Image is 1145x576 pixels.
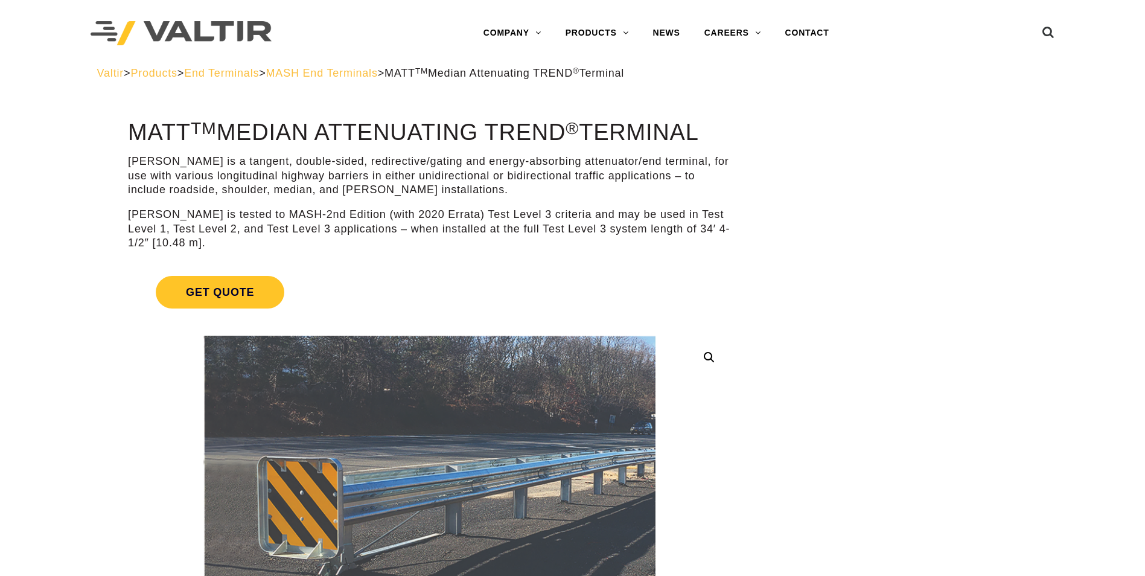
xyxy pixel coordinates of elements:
a: Get Quote [128,261,731,323]
a: COMPANY [471,21,553,45]
a: Valtir [97,67,124,79]
sup: TM [415,66,428,75]
a: Products [130,67,177,79]
a: PRODUCTS [553,21,641,45]
div: > > > > [97,66,1048,80]
a: End Terminals [184,67,259,79]
a: CONTACT [773,21,841,45]
a: CAREERS [692,21,773,45]
img: Valtir [91,21,272,46]
a: MASH End Terminals [266,67,378,79]
sup: TM [191,118,217,138]
span: Get Quote [156,276,284,309]
sup: ® [573,66,579,75]
sup: ® [566,118,579,138]
p: [PERSON_NAME] is tested to MASH-2nd Edition (with 2020 Errata) Test Level 3 criteria and may be u... [128,208,731,250]
h1: MATT Median Attenuating TREND Terminal [128,120,731,146]
a: NEWS [641,21,692,45]
span: MATT Median Attenuating TREND Terminal [384,67,624,79]
p: [PERSON_NAME] is a tangent, double-sided, redirective/gating and energy-absorbing attenuator/end ... [128,155,731,197]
